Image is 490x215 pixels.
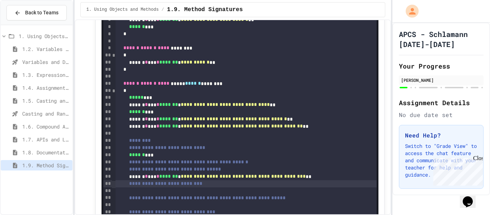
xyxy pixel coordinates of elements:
[3,3,50,46] div: Chat with us now!Close
[405,131,477,140] h3: Need Help?
[22,162,70,169] span: 1.9. Method Signatures
[19,32,70,40] span: 1. Using Objects and Methods
[22,136,70,143] span: 1.7. APIs and Libraries
[399,61,484,71] h2: Your Progress
[22,110,70,117] span: Casting and Ranges of variables - Quiz
[22,123,70,130] span: 1.6. Compound Assignment Operators
[399,111,484,119] div: No due date set
[22,58,70,66] span: Variables and Data Types - Quiz
[405,142,477,178] p: Switch to "Grade View" to access the chat feature and communicate with your teacher for help and ...
[22,149,70,156] span: 1.8. Documentation with Comments and Preconditions
[460,186,483,208] iframe: chat widget
[22,45,70,53] span: 1.2. Variables and Data Types
[399,98,484,108] h2: Assignment Details
[22,97,70,104] span: 1.5. Casting and Ranges of Values
[161,7,164,13] span: /
[86,7,159,13] span: 1. Using Objects and Methods
[401,77,481,83] div: [PERSON_NAME]
[25,9,58,17] span: Back to Teams
[22,71,70,79] span: 1.3. Expressions and Output [New]
[399,29,484,49] h1: APCS - Schlamann [DATE]-[DATE]
[6,5,67,20] button: Back to Teams
[398,3,420,19] div: My Account
[167,5,243,14] span: 1.9. Method Signatures
[22,84,70,92] span: 1.4. Assignment and Input
[430,155,483,186] iframe: chat widget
